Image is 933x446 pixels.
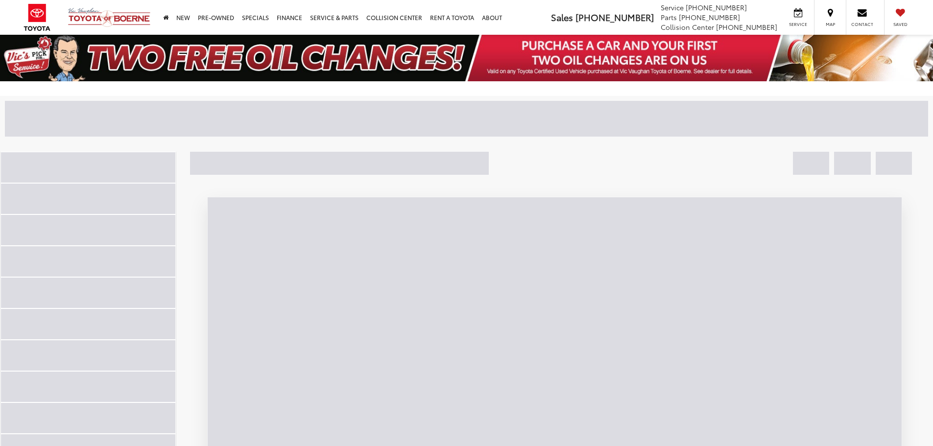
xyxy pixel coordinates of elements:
[686,2,747,12] span: [PHONE_NUMBER]
[661,12,677,22] span: Parts
[68,7,151,27] img: Vic Vaughan Toyota of Boerne
[787,21,809,27] span: Service
[661,2,684,12] span: Service
[819,21,841,27] span: Map
[575,11,654,23] span: [PHONE_NUMBER]
[661,22,714,32] span: Collision Center
[716,22,777,32] span: [PHONE_NUMBER]
[889,21,911,27] span: Saved
[551,11,573,23] span: Sales
[851,21,873,27] span: Contact
[679,12,740,22] span: [PHONE_NUMBER]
